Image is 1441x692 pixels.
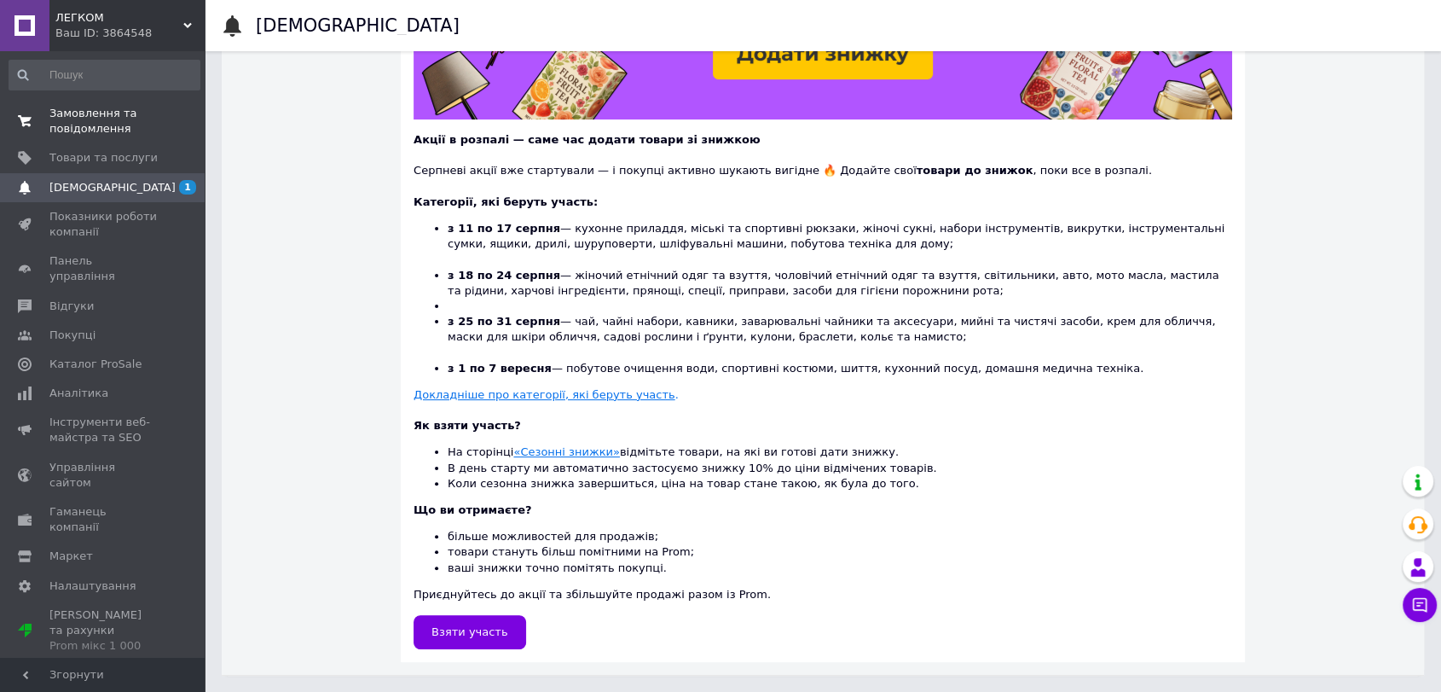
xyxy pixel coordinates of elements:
span: 1 [179,180,196,195]
b: з 11 по 17 серпня [448,222,560,235]
span: Замовлення та повідомлення [49,106,158,137]
li: — кухонне приладдя, міські та спортивні рюкзаки, жіночі сукні, набори інструментів, викрутки, інс... [448,221,1232,268]
span: Покупці [49,328,95,343]
span: Інструменти веб-майстра та SEO [49,415,158,445]
h1: [DEMOGRAPHIC_DATA] [256,15,460,36]
a: «Сезонні знижки» [513,445,619,458]
li: Коли сезонна знижка завершиться, ціна на товар стане такою, як була до того. [448,476,1232,491]
li: більше можливостей для продажів; [448,529,1232,544]
span: Налаштування [49,579,136,594]
a: Докладніше про категорії, які беруть участь. [414,388,679,401]
div: Ваш ID: 3864548 [55,26,205,41]
a: Взяти участь [414,615,526,649]
b: Як взяти участь? [414,419,521,432]
span: Аналітика [49,386,108,401]
button: Чат з покупцем [1403,588,1437,622]
input: Пошук [9,60,200,90]
span: Панель управління [49,253,158,284]
li: — чай, чайні набори, кавники, заварювальні чайники та аксесуари, мийні та чистячі засоби, крем дл... [448,314,1232,361]
li: На сторінці відмітьте товари, на які ви готові дати знижку. [448,445,1232,460]
b: товари до знижок [917,164,1033,177]
div: Приєднуйтесь до акції та збільшуйте продажі разом із Prom. [414,503,1232,602]
b: Акції в розпалі — саме час додати товари зі знижкою [414,133,760,146]
span: ЛЕГКОМ [55,10,183,26]
span: Маркет [49,549,93,564]
div: Серпневі акції вже стартували — і покупці активно шукають вигідне 🔥 Додайте свої , поки все в роз... [414,148,1232,178]
b: з 25 по 31 серпня [448,315,560,328]
span: Управління сайтом [49,460,158,491]
span: [PERSON_NAME] та рахунки [49,608,158,654]
b: з 1 по 7 вересня [448,362,552,375]
b: Що ви отримаєте? [414,503,531,516]
u: Докладніше про категорії, які беруть участь [414,388,675,401]
li: ваші знижки точно помітять покупці. [448,561,1232,576]
li: товари стануть більш помітними на Prom; [448,544,1232,560]
li: — жіночий етнічний одяг та взуття, чоловічий етнічний одяг та взуття, світильники, авто, мото мас... [448,268,1232,299]
b: Категорії, які беруть участь: [414,195,598,208]
b: з 18 по 24 серпня [448,269,560,282]
span: Товари та послуги [49,150,158,166]
span: Відгуки [49,299,94,314]
li: — побутове очищення води, спортивні костюми, шиття, кухонний посуд, домашня медична техніка. [448,361,1232,376]
div: Prom мікс 1 000 [49,638,158,654]
span: Гаманець компанії [49,504,158,535]
span: Взяти участь [431,625,508,638]
span: Показники роботи компанії [49,209,158,240]
span: Каталог ProSale [49,357,142,372]
li: В день старту ми автоматично застосуємо знижку 10% до ціни відмічених товарів. [448,461,1232,476]
span: [DEMOGRAPHIC_DATA] [49,180,176,195]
